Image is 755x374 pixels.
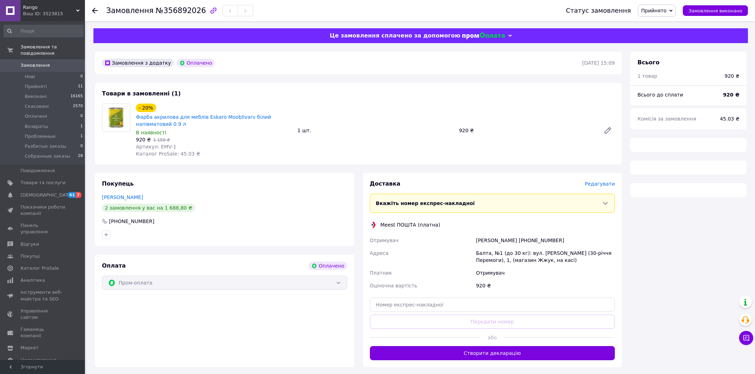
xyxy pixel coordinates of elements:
[21,277,45,284] span: Аналітика
[21,265,59,271] span: Каталог ProSale
[25,153,70,159] span: Собранные заказы
[136,130,166,135] span: В наявності
[21,180,65,186] span: Товари та послуги
[92,7,98,14] div: Повернутися назад
[456,125,598,135] div: 920 ₴
[370,270,392,276] span: Платник
[76,192,81,198] span: 7
[637,92,683,98] span: Всього до сплати
[25,93,47,100] span: Виконані
[370,180,401,187] span: Доставка
[21,241,39,247] span: Відгуки
[585,181,615,187] span: Редагувати
[21,168,55,174] span: Повідомлення
[21,204,65,217] span: Показники роботи компанії
[136,137,151,142] span: 920 ₴
[294,125,456,135] div: 1 шт.
[582,60,615,66] time: [DATE] 15:09
[21,62,50,69] span: Замовлення
[475,247,616,267] div: Балта, №1 (до 30 кг): вул. [PERSON_NAME] (30-річчя Перемоги), 1, (магазин Жжук, на касі)
[102,204,195,212] div: 2 замовлення у вас на 1 688,80 ₴
[370,298,615,312] input: Номер експрес-накладної
[21,44,85,57] span: Замовлення та повідомлення
[21,222,65,235] span: Панель управління
[25,74,35,80] span: Нові
[136,144,176,150] span: Артикул: EMV-1
[566,7,631,14] div: Статус замовлення
[102,262,126,269] span: Оплата
[601,123,615,138] a: Редагувати
[136,114,271,127] a: Фарба акрилова для меблів Eskaro Mooblivarv білий напівматовий 0.9 л
[70,93,83,100] span: 16165
[25,103,49,110] span: Скасовані
[68,192,76,198] span: 61
[102,104,130,132] img: Фарба акрилова для меблів Eskaro Mooblivarv білий напівматовий 0.9 л
[21,192,73,198] span: [DEMOGRAPHIC_DATA]
[480,334,504,341] span: або
[102,90,181,97] span: Товари в замовленні (1)
[25,123,48,130] span: Возвраты
[725,72,739,80] div: 920 ₴
[25,113,47,119] span: Оплачені
[370,283,417,288] span: Оціночна вартість
[475,234,616,247] div: [PERSON_NAME] [PHONE_NUMBER]
[683,5,748,16] button: Замовлення виконано
[80,123,83,130] span: 1
[21,357,57,363] span: Налаштування
[637,116,696,122] span: Комісія за замовлення
[637,73,657,79] span: 1 товар
[25,133,56,140] span: Проблемные
[78,153,83,159] span: 28
[23,11,85,17] div: Ваш ID: 3523815
[21,308,65,321] span: Управління сайтом
[73,103,83,110] span: 2570
[78,83,83,90] span: 11
[136,104,156,112] div: - 20%
[25,143,66,150] span: Разбитые заказы
[153,138,170,142] span: 1 150 ₴
[80,133,83,140] span: 1
[102,180,134,187] span: Покупець
[80,143,83,150] span: 0
[80,113,83,119] span: 0
[370,238,399,243] span: Отримувач
[156,6,206,15] span: №356892026
[25,83,47,90] span: Прийняті
[330,32,460,39] span: Це замовлення сплачено за допомогою
[136,151,200,157] span: Каталог ProSale: 45.03 ₴
[21,253,40,259] span: Покупці
[739,331,753,345] button: Чат з покупцем
[21,289,65,302] span: Інструменти веб-майстра та SEO
[21,326,65,339] span: Гаманець компанії
[21,345,39,351] span: Маркет
[177,59,215,67] div: Оплачено
[475,279,616,292] div: 920 ₴
[102,59,174,67] div: Замовлення з додатку
[475,267,616,279] div: Отримувач
[370,346,615,360] button: Створити декларацію
[80,74,83,80] span: 0
[309,262,347,270] div: Оплачено
[641,8,667,13] span: Прийнято
[23,4,76,11] span: Rango
[102,194,143,200] a: [PERSON_NAME]
[106,6,154,15] span: Замовлення
[637,59,659,66] span: Всього
[376,200,475,206] span: Вкажіть номер експрес-накладної
[4,25,84,37] input: Пошук
[379,221,442,228] div: Meest ПОШТА (платна)
[370,250,389,256] span: Адреса
[462,33,505,39] img: evopay logo
[688,8,742,13] span: Замовлення виконано
[720,116,739,122] span: 45.03 ₴
[723,92,739,98] b: 920 ₴
[108,218,155,225] div: [PHONE_NUMBER]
